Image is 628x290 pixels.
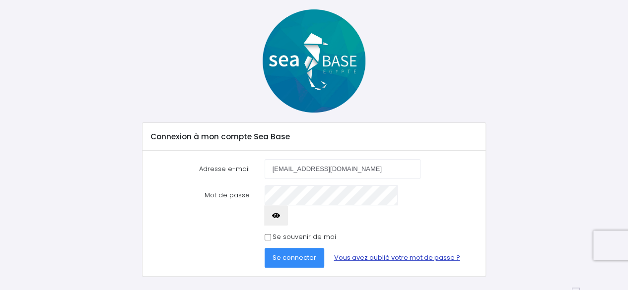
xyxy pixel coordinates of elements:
label: Adresse e-mail [143,159,257,179]
button: Se connecter [265,248,324,268]
a: Vous avez oublié votre mot de passe ? [326,248,468,268]
label: Se souvenir de moi [273,232,336,242]
label: Mot de passe [143,185,257,226]
div: Connexion à mon compte Sea Base [142,123,486,151]
span: Se connecter [273,253,316,262]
